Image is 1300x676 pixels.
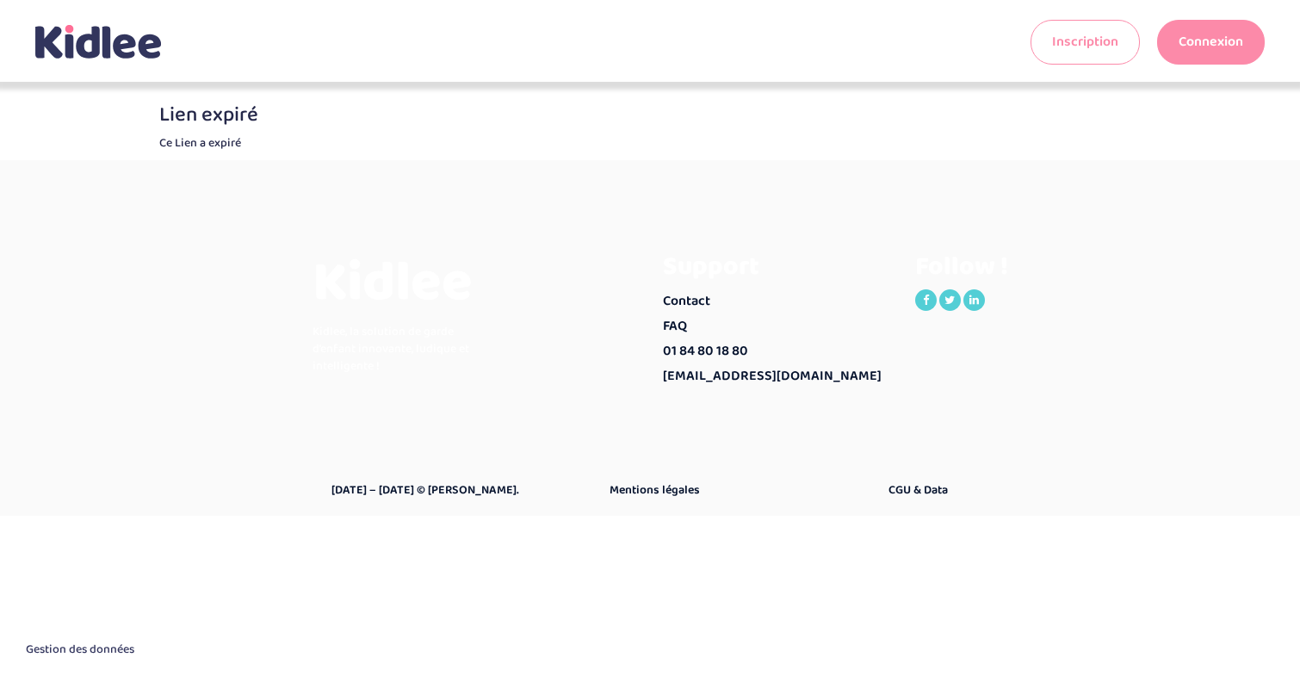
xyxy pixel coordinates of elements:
span: Gestion des données [26,642,134,658]
h3: Support [663,252,889,281]
a: [EMAIL_ADDRESS][DOMAIN_NAME] [663,364,889,389]
a: [DATE] – [DATE] © [PERSON_NAME]. [331,481,584,499]
h3: Lien expiré [159,103,1141,126]
a: 01 84 80 18 80 [663,339,889,364]
button: Gestion des données [15,632,145,668]
a: Contact [663,289,889,314]
h3: Kidlee [313,252,485,314]
p: Kidlee, la solution de garde d’enfant innovante, ludique et intelligente ! [313,323,485,375]
a: Inscription [1031,20,1140,65]
h3: Follow ! [915,252,1142,281]
a: Connexion [1157,20,1265,65]
p: Ce Lien a expiré [159,134,1141,152]
a: Mentions légales [610,481,862,499]
a: FAQ [663,314,889,339]
a: CGU & Data [888,481,1141,499]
